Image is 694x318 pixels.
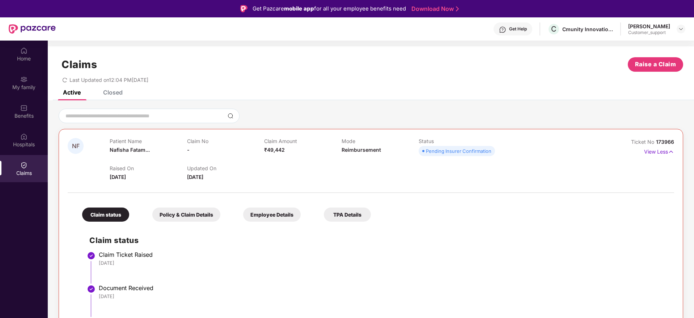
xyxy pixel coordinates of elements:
[87,285,96,293] img: svg+xml;base64,PHN2ZyBpZD0iU3RlcC1Eb25lLTMyeDMyIiB4bWxucz0iaHR0cDovL3d3dy53My5vcmcvMjAwMC9zdmciIH...
[69,77,148,83] span: Last Updated on 12:04 PM[DATE]
[110,165,187,171] p: Raised On
[499,26,506,33] img: svg+xml;base64,PHN2ZyBpZD0iSGVscC0zMngzMiIgeG1sbnM9Imh0dHA6Ly93d3cudzMub3JnLzIwMDAvc3ZnIiB3aWR0aD...
[99,284,667,292] div: Document Received
[426,147,491,155] div: Pending Insurer Confirmation
[99,251,667,258] div: Claim Ticket Raised
[456,5,459,13] img: Stroke
[551,25,557,33] span: C
[89,234,667,246] h2: Claim status
[72,143,80,149] span: NF
[9,24,56,34] img: New Pazcare Logo
[240,5,247,12] img: Logo
[324,208,371,222] div: TPA Details
[284,5,314,12] strong: mobile app
[20,162,27,169] img: svg+xml;base64,PHN2ZyBpZD0iQ2xhaW0iIHhtbG5zPSJodHRwOi8vd3d3LnczLm9yZy8yMDAwL3N2ZyIgd2lkdGg9IjIwIi...
[110,138,187,144] p: Patient Name
[253,4,406,13] div: Get Pazcare for all your employee benefits need
[264,147,285,153] span: ₹49,442
[228,113,233,119] img: svg+xml;base64,PHN2ZyBpZD0iU2VhcmNoLTMyeDMyIiB4bWxucz0iaHR0cDovL3d3dy53My5vcmcvMjAwMC9zdmciIHdpZH...
[20,76,27,83] img: svg+xml;base64,PHN2ZyB3aWR0aD0iMjAiIGhlaWdodD0iMjAiIHZpZXdCb3g9IjAgMCAyMCAyMCIgZmlsbD0ibm9uZSIgeG...
[187,147,190,153] span: -
[411,5,457,13] a: Download Now
[99,260,667,266] div: [DATE]
[152,208,220,222] div: Policy & Claim Details
[656,139,674,145] span: 173966
[87,251,96,260] img: svg+xml;base64,PHN2ZyBpZD0iU3RlcC1Eb25lLTMyeDMyIiB4bWxucz0iaHR0cDovL3d3dy53My5vcmcvMjAwMC9zdmciIH...
[110,174,126,180] span: [DATE]
[103,89,123,96] div: Closed
[635,60,676,69] span: Raise a Claim
[644,146,674,156] p: View Less
[509,26,527,32] div: Get Help
[678,26,684,32] img: svg+xml;base64,PHN2ZyBpZD0iRHJvcGRvd24tMzJ4MzIiIHhtbG5zPSJodHRwOi8vd3d3LnczLm9yZy8yMDAwL3N2ZyIgd2...
[62,58,97,71] h1: Claims
[82,208,129,222] div: Claim status
[631,139,656,145] span: Ticket No
[20,104,27,112] img: svg+xml;base64,PHN2ZyBpZD0iQmVuZWZpdHMiIHhtbG5zPSJodHRwOi8vd3d3LnczLm9yZy8yMDAwL3N2ZyIgd2lkdGg9Ij...
[187,165,264,171] p: Updated On
[99,293,667,300] div: [DATE]
[20,133,27,140] img: svg+xml;base64,PHN2ZyBpZD0iSG9zcGl0YWxzIiB4bWxucz0iaHR0cDovL3d3dy53My5vcmcvMjAwMC9zdmciIHdpZHRoPS...
[668,148,674,156] img: svg+xml;base64,PHN2ZyB4bWxucz0iaHR0cDovL3d3dy53My5vcmcvMjAwMC9zdmciIHdpZHRoPSIxNyIgaGVpZ2h0PSIxNy...
[20,47,27,54] img: svg+xml;base64,PHN2ZyBpZD0iSG9tZSIgeG1sbnM9Imh0dHA6Ly93d3cudzMub3JnLzIwMDAvc3ZnIiB3aWR0aD0iMjAiIG...
[628,57,683,72] button: Raise a Claim
[243,208,301,222] div: Employee Details
[187,174,203,180] span: [DATE]
[63,89,81,96] div: Active
[342,147,381,153] span: Reimbursement
[342,138,419,144] p: Mode
[628,23,670,30] div: [PERSON_NAME]
[419,138,496,144] p: Status
[562,26,613,33] div: Cmunity Innovations Private Limited
[62,77,67,83] span: redo
[264,138,341,144] p: Claim Amount
[187,138,264,144] p: Claim No
[628,30,670,35] div: Customer_support
[110,147,150,153] span: Nafisha Fatam...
